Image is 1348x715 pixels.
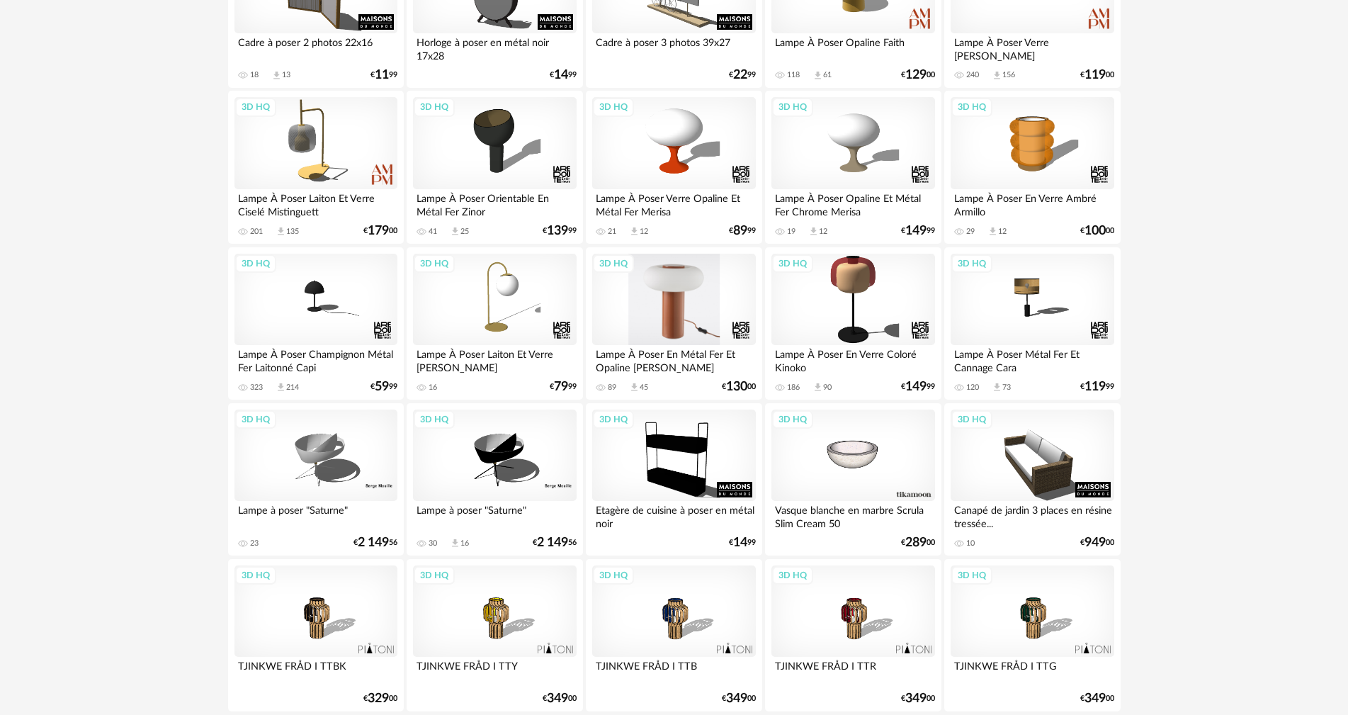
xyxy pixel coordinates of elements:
[966,70,979,80] div: 240
[966,227,975,237] div: 29
[722,382,756,392] div: € 00
[771,345,934,373] div: Lampe À Poser En Verre Coloré Kinoko
[363,226,397,236] div: € 00
[368,694,389,704] span: 329
[413,33,576,62] div: Horloge à poser en métal noir 17x28
[733,226,747,236] span: 89
[823,70,832,80] div: 61
[450,538,460,548] span: Download icon
[375,70,389,80] span: 11
[235,566,276,585] div: 3D HQ
[772,254,813,273] div: 3D HQ
[951,501,1114,529] div: Canapé de jardin 3 places en résine tressée...
[1084,70,1106,80] span: 119
[282,70,290,80] div: 13
[987,226,998,237] span: Download icon
[450,226,460,237] span: Download icon
[951,254,992,273] div: 3D HQ
[722,694,756,704] div: € 00
[592,189,755,218] div: Lampe À Poser Verre Opaline Et Métal Fer Merisa
[772,566,813,585] div: 3D HQ
[358,538,389,548] span: 2 149
[944,91,1120,244] a: 3D HQ Lampe À Poser En Verre Ambré Armillo 29 Download icon 12 €10000
[414,566,455,585] div: 3D HQ
[771,657,934,685] div: TJINKWE FRÅD I TTR
[1084,382,1106,392] span: 119
[787,70,800,80] div: 118
[414,410,455,429] div: 3D HQ
[228,559,404,712] a: 3D HQ TJINKWE FRÅD I TTBK €32900
[414,98,455,116] div: 3D HQ
[1080,382,1114,392] div: € 99
[608,383,616,393] div: 89
[1080,226,1114,236] div: € 00
[228,91,404,244] a: 3D HQ Lampe À Poser Laiton Et Verre Ciselé Mistinguett 201 Download icon 135 €17900
[234,33,397,62] div: Cadre à poser 2 photos 22x16
[765,403,941,556] a: 3D HQ Vasque blanche en marbre Scrula Slim Cream 50 €28900
[586,91,761,244] a: 3D HQ Lampe À Poser Verre Opaline Et Métal Fer Merisa 21 Download icon 12 €8999
[726,694,747,704] span: 349
[944,247,1120,400] a: 3D HQ Lampe À Poser Métal Fer Et Cannage Cara 120 Download icon 73 €11999
[235,254,276,273] div: 3D HQ
[640,383,648,393] div: 45
[905,694,927,704] span: 349
[550,70,577,80] div: € 99
[235,98,276,116] div: 3D HQ
[407,247,582,400] a: 3D HQ Lampe À Poser Laiton Et Verre [PERSON_NAME] 16 €7999
[353,538,397,548] div: € 56
[533,538,577,548] div: € 56
[1080,694,1114,704] div: € 00
[593,98,634,116] div: 3D HQ
[413,189,576,218] div: Lampe À Poser Orientable En Métal Fer Zinor
[944,559,1120,712] a: 3D HQ TJINKWE FRÅD I TTG €34900
[550,382,577,392] div: € 99
[951,98,992,116] div: 3D HQ
[276,382,286,393] span: Download icon
[901,226,935,236] div: € 99
[234,189,397,218] div: Lampe À Poser Laiton Et Verre Ciselé Mistinguett
[228,247,404,400] a: 3D HQ Lampe À Poser Champignon Métal Fer Laitonné Capi 323 Download icon 214 €5999
[905,382,927,392] span: 149
[537,538,568,548] span: 2 149
[234,501,397,529] div: Lampe à poser "Saturne"
[414,254,455,273] div: 3D HQ
[429,383,437,393] div: 16
[554,70,568,80] span: 14
[368,226,389,236] span: 179
[235,410,276,429] div: 3D HQ
[286,227,299,237] div: 135
[586,247,761,400] a: 3D HQ Lampe À Poser En Métal Fer Et Opaline [PERSON_NAME] 89 Download icon 45 €13000
[771,189,934,218] div: Lampe À Poser Opaline Et Métal Fer Chrome Merisa
[250,539,259,548] div: 23
[608,227,616,237] div: 21
[271,70,282,81] span: Download icon
[951,189,1114,218] div: Lampe À Poser En Verre Ambré Armillo
[808,226,819,237] span: Download icon
[370,382,397,392] div: € 99
[951,657,1114,685] div: TJINKWE FRÅD I TTG
[771,501,934,529] div: Vasque blanche en marbre Scrula Slim Cream 50
[593,254,634,273] div: 3D HQ
[460,227,469,237] div: 25
[1002,383,1011,393] div: 73
[812,70,823,81] span: Download icon
[592,345,755,373] div: Lampe À Poser En Métal Fer Et Opaline [PERSON_NAME]
[966,539,975,548] div: 10
[363,694,397,704] div: € 00
[429,539,437,548] div: 30
[787,383,800,393] div: 186
[407,559,582,712] a: 3D HQ TJINKWE FRÅD I TTY €34900
[901,382,935,392] div: € 99
[819,227,827,237] div: 12
[951,345,1114,373] div: Lampe À Poser Métal Fer Et Cannage Cara
[228,403,404,556] a: 3D HQ Lampe à poser "Saturne" 23 €2 14956
[286,383,299,393] div: 214
[901,538,935,548] div: € 00
[812,382,823,393] span: Download icon
[726,382,747,392] span: 130
[998,227,1007,237] div: 12
[250,227,263,237] div: 201
[729,226,756,236] div: € 99
[250,383,263,393] div: 323
[407,403,582,556] a: 3D HQ Lampe à poser "Saturne" 30 Download icon 16 €2 14956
